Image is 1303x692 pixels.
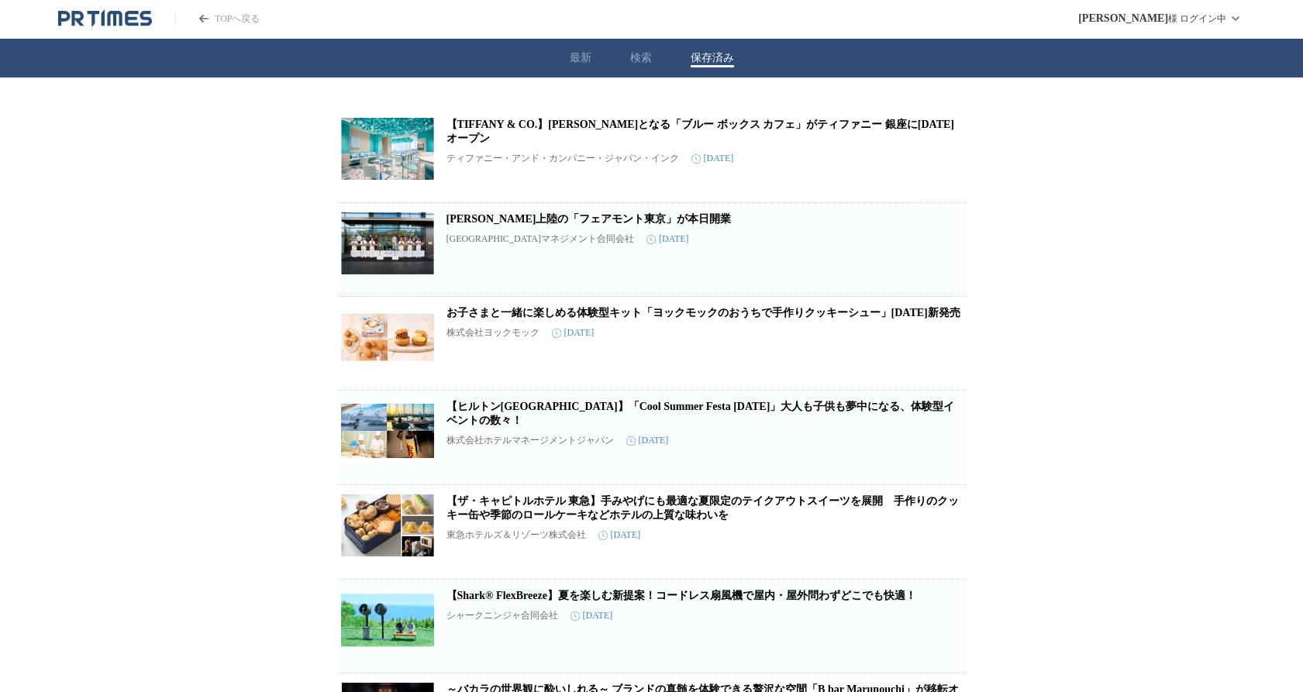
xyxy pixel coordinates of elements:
img: お子さまと一緒に楽しめる体験型キット​「ヨックモックのおうちで手作りクッキーシュー」6月30日(月)新発売​ [341,306,434,368]
a: 【ザ・キャピトルホテル 東急】手みやげにも最適な夏限定のテイクアウトスイーツを展開 手作りのクッキー缶や季節のロールケーキなどホテルの上質な味わいを [446,495,960,521]
a: [PERSON_NAME]上陸の「フェアモント東京」が本日開業 [446,213,732,225]
button: 保存済み [691,51,734,65]
p: ティファニー・アンド・カンパニー・ジャパン・インク [446,152,679,165]
time: [DATE] [691,153,734,164]
button: 最新 [570,51,591,65]
p: 株式会社ヨックモック [446,326,539,339]
img: 【ヒルトン東京お台場】「Cool Summer Festa 2025」大人も子供も夢中になる、体験型イベントの数々！ [341,400,434,462]
time: [DATE] [570,610,613,621]
a: 【ヒルトン[GEOGRAPHIC_DATA]】「Cool Summer Festa [DATE]」大人も子供も夢中になる、体験型イベントの数々！ [446,401,955,426]
span: [PERSON_NAME] [1078,12,1168,25]
img: 【TIFFANY & CO.】日本初となる「ブルー ボックス カフェ」がティファニー 銀座に8月8日オープン [341,118,434,180]
p: 東急ホテルズ＆リゾーツ株式会社 [446,528,586,542]
p: [GEOGRAPHIC_DATA]マネジメント合同会社 [446,232,634,246]
a: 【TIFFANY & CO.】[PERSON_NAME]となる「ブルー ボックス カフェ」がティファニー 銀座に[DATE]オープン [446,119,954,144]
a: PR TIMESのトップページはこちら [175,12,260,26]
a: お子さまと一緒に楽しめる体験型キット​「ヨックモックのおうちで手作りクッキーシュー」[DATE]新発売​ [446,307,960,318]
a: 【Shark® FlexBreeze】夏を楽しむ新提案！コードレス扇風機で屋内・屋外問わずどこでも快適！ [446,590,916,601]
button: 検索 [630,51,652,65]
img: 日本初上陸の「フェアモント東京」が本日開業 [341,212,434,274]
p: 株式会社ホテルマネージメントジャパン [446,434,614,447]
img: 【Shark® FlexBreeze】夏を楽しむ新提案！コードレス扇風機で屋内・屋外問わずどこでも快適！ [341,589,434,651]
p: シャークニンジャ合同会社 [446,609,558,622]
time: [DATE] [646,233,689,245]
time: [DATE] [552,327,595,339]
time: [DATE] [598,529,641,541]
img: 【ザ・キャピトルホテル 東急】手みやげにも最適な夏限定のテイクアウトスイーツを展開 手作りのクッキー缶や季節のロールケーキなどホテルの上質な味わいを [341,494,434,556]
time: [DATE] [626,435,669,446]
a: PR TIMESのトップページはこちら [58,9,152,28]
